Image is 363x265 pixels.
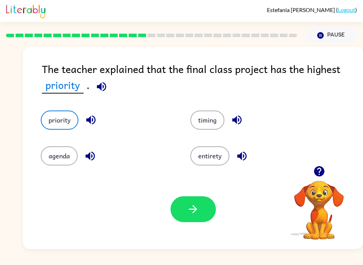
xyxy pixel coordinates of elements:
[306,27,357,44] button: Pause
[267,6,357,13] div: ( )
[338,6,355,13] a: Logout
[190,111,224,130] button: timing
[267,6,336,13] span: Estefania [PERSON_NAME]
[6,3,45,18] img: Literably
[41,146,78,165] button: agenda
[42,61,363,96] div: The teacher explained that the final class project has the highest .
[190,146,229,165] button: entirety
[41,111,78,130] button: priority
[42,77,84,94] span: priority
[284,170,354,241] video: Your browser must support playing .mp4 files to use Literably. Please try using another browser.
